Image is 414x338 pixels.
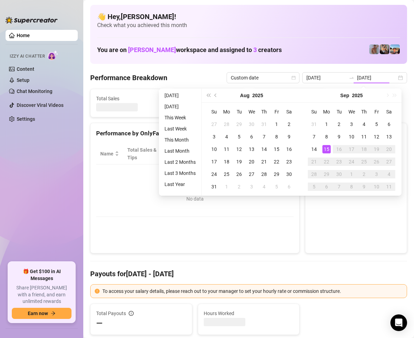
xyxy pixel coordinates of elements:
input: Start date [306,74,346,82]
th: Sales / Hour [212,143,247,164]
span: 🎁 Get $100 in AI Messages [12,268,71,282]
span: Total Sales [96,95,159,102]
span: to [349,75,354,81]
a: Chat Monitoring [17,88,52,94]
img: logo-BBDzfeDw.svg [6,17,58,24]
div: Open Intercom Messenger [390,314,407,331]
th: Chat Conversion [248,143,294,164]
span: — [96,318,103,329]
div: To access your salary details, please reach out to your manager to set your hourly rate or commis... [102,287,403,295]
a: Setup [17,77,29,83]
span: Share [PERSON_NAME] with a friend, and earn unlimited rewards [12,285,71,305]
span: Name [100,150,113,158]
span: Total Payouts [96,310,126,317]
div: Est. Hours Worked [171,146,203,161]
div: Sales by OnlyFans Creator [311,129,401,138]
span: arrow-right [51,311,56,316]
a: Content [17,66,34,72]
span: Chat Conversion [252,146,284,161]
span: Custom date [231,73,295,83]
h4: Performance Breakdown [90,73,167,83]
th: Name [96,143,123,164]
h1: You are on workspace and assigned to creators [97,46,282,54]
h4: Payouts for [DATE] - [DATE] [90,269,407,279]
h4: 👋 Hey, [PERSON_NAME] ! [97,12,400,22]
a: Settings [17,116,35,122]
img: Zach [390,44,400,54]
span: calendar [292,76,296,80]
a: Discover Viral Videos [17,102,64,108]
span: Hours Worked [204,310,294,317]
span: info-circle [129,311,134,316]
span: Messages Sent [257,95,321,102]
input: End date [357,74,397,82]
span: exclamation-circle [95,289,100,294]
img: AI Chatter [48,50,58,60]
button: Earn nowarrow-right [12,308,71,319]
img: Joey [369,44,379,54]
span: [PERSON_NAME] [128,46,176,53]
span: Izzy AI Chatter [10,53,45,60]
span: swap-right [349,75,354,81]
th: Total Sales & Tips [123,143,167,164]
a: Home [17,33,30,38]
span: Total Sales & Tips [127,146,157,161]
img: George [380,44,389,54]
span: Sales / Hour [216,146,238,161]
div: No data [103,195,287,203]
div: Performance by OnlyFans Creator [96,129,294,138]
span: Check what you achieved this month [97,22,400,29]
span: 3 [253,46,257,53]
span: Active Chats [177,95,240,102]
span: Earn now [28,311,48,316]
